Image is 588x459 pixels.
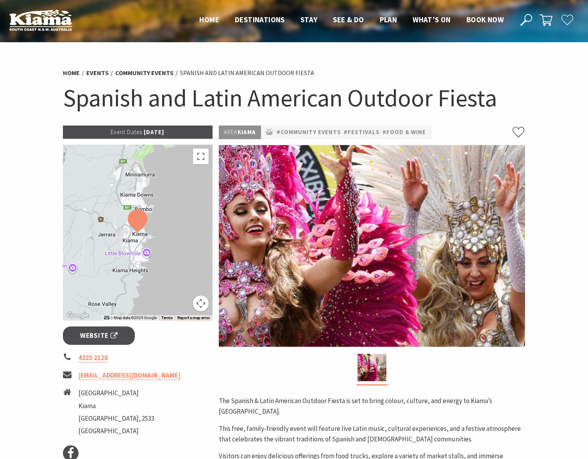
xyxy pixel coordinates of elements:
a: Events [86,69,109,77]
a: Website [63,326,135,345]
a: Open this area in Google Maps (opens a new window) [65,310,91,321]
img: Dancers in jewelled pink and silver costumes with feathers, holding their hands up while smiling [219,145,525,347]
p: The Spanish & Latin American Outdoor Fiesta is set to bring colour, culture, and energy to Kiama’... [219,396,525,417]
img: Kiama Logo [9,9,72,31]
span: Plan [380,15,397,24]
p: This free, family-friendly event will feature live Latin music, cultural experiences, and a festi... [219,423,525,445]
button: Keyboard shortcuts [104,315,109,321]
button: Toggle fullscreen view [193,149,209,164]
span: Event Dates: [111,128,144,136]
span: Book now [466,15,504,24]
a: Community Events [115,69,173,77]
li: [GEOGRAPHIC_DATA] [79,426,154,436]
img: Dancers in jewelled pink and silver costumes with feathers, holding their hands up while smiling [357,354,386,381]
p: [DATE] [63,126,213,139]
span: Map data ©2025 Google [114,316,157,320]
a: Report a map error [177,316,210,320]
a: Terms (opens in new tab) [161,316,173,320]
li: [GEOGRAPHIC_DATA] [79,388,154,398]
span: What’s On [413,15,451,24]
li: Spanish and Latin American Outdoor Fiesta [180,68,314,78]
a: #Festivals [344,127,380,137]
span: Home [199,15,219,24]
span: Area [224,128,238,136]
a: #Food & Wine [382,127,426,137]
a: #Community Events [277,127,341,137]
span: Website [80,330,118,341]
img: Google [65,310,91,321]
button: Map camera controls [193,296,209,311]
nav: Main Menu [191,14,511,27]
span: See & Do [333,15,364,24]
span: Stay [300,15,318,24]
li: Kiama [79,401,154,411]
li: [GEOGRAPHIC_DATA], 2533 [79,413,154,424]
h1: Spanish and Latin American Outdoor Fiesta [63,82,525,114]
p: Kiama [219,126,261,139]
span: Destinations [235,15,285,24]
a: Home [63,69,80,77]
a: 4225 2128 [79,353,108,362]
a: [EMAIL_ADDRESS][DOMAIN_NAME] [79,371,181,380]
